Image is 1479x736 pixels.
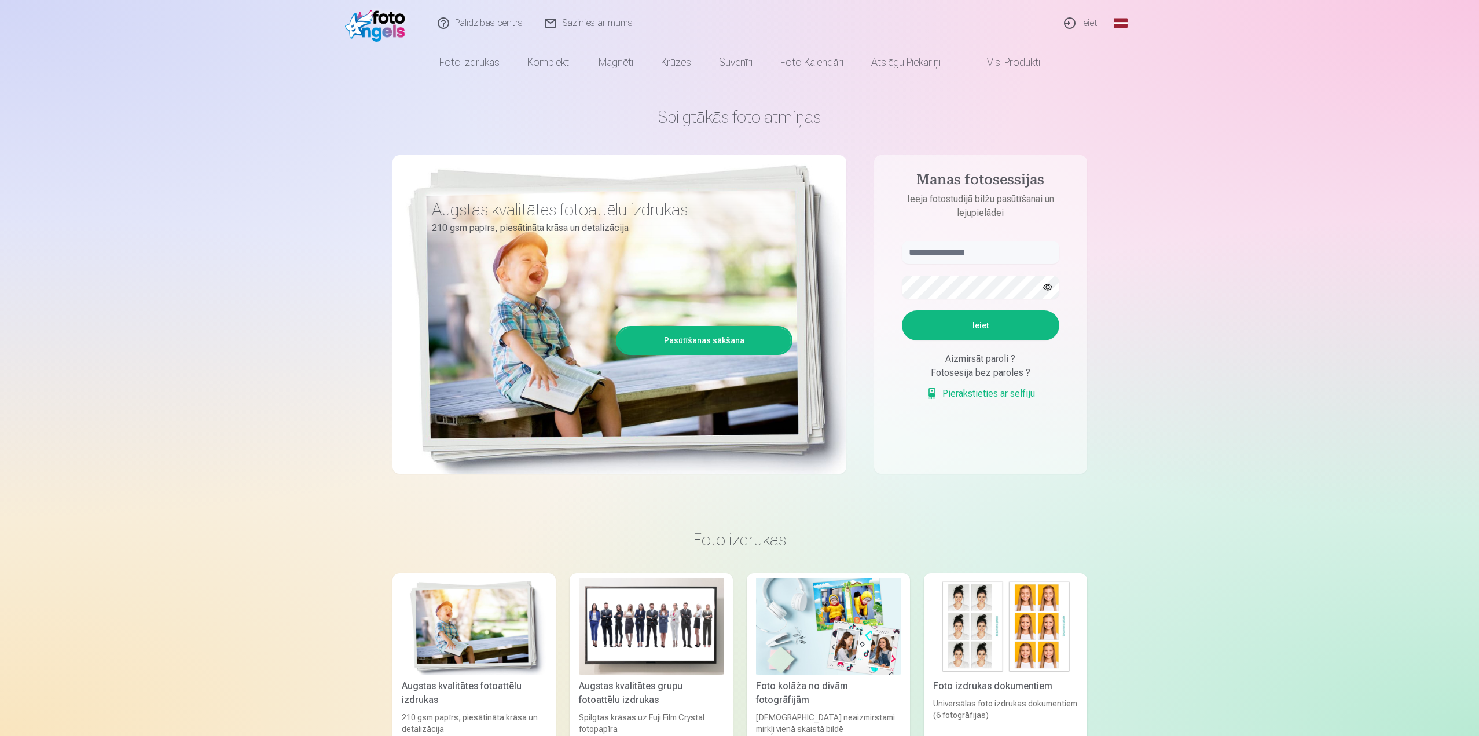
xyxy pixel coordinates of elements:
div: Augstas kvalitātes grupu fotoattēlu izdrukas [574,679,728,707]
a: Visi produkti [955,46,1054,79]
div: Spilgtas krāsas uz Fuji Film Crystal fotopapīra [574,712,728,735]
a: Pierakstieties ar selfiju [926,387,1035,401]
a: Suvenīri [705,46,766,79]
a: Atslēgu piekariņi [857,46,955,79]
img: Augstas kvalitātes fotoattēlu izdrukas [402,578,546,675]
button: Ieiet [902,310,1059,340]
h3: Foto izdrukas [402,529,1078,550]
div: Aizmirsāt paroli ? [902,352,1059,366]
div: Foto kolāža no divām fotogrāfijām [751,679,905,707]
h3: Augstas kvalitātes fotoattēlu izdrukas [432,199,784,220]
div: Fotosesija bez paroles ? [902,366,1059,380]
div: 210 gsm papīrs, piesātināta krāsa un detalizācija [397,712,551,735]
p: 210 gsm papīrs, piesātināta krāsa un detalizācija [432,220,784,236]
div: Augstas kvalitātes fotoattēlu izdrukas [397,679,551,707]
img: Augstas kvalitātes grupu fotoattēlu izdrukas [579,578,724,675]
a: Foto izdrukas [425,46,513,79]
a: Komplekti [513,46,585,79]
a: Foto kalendāri [766,46,857,79]
h4: Manas fotosessijas [890,171,1071,192]
img: Foto izdrukas dokumentiem [933,578,1078,675]
a: Magnēti [585,46,647,79]
a: Pasūtīšanas sākšana [618,328,791,353]
a: Krūzes [647,46,705,79]
img: /fa1 [345,5,412,42]
img: Foto kolāža no divām fotogrāfijām [756,578,901,675]
div: Foto izdrukas dokumentiem [928,679,1082,693]
div: [DEMOGRAPHIC_DATA] neaizmirstami mirkļi vienā skaistā bildē [751,712,905,735]
h1: Spilgtākās foto atmiņas [392,107,1087,127]
p: Ieeja fotostudijā bilžu pasūtīšanai un lejupielādei [890,192,1071,220]
div: Universālas foto izdrukas dokumentiem (6 fotogrāfijas) [928,698,1082,735]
